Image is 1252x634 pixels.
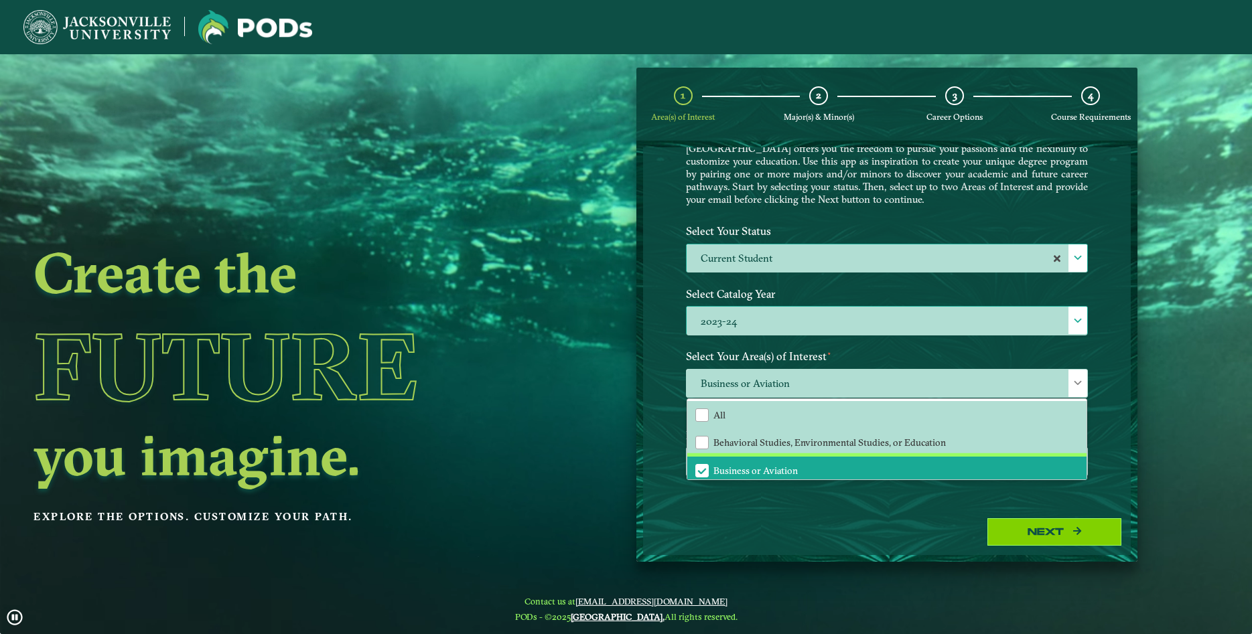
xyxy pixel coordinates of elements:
[686,142,1088,206] p: [GEOGRAPHIC_DATA] offers you the freedom to pursue your passions and the flexibility to customize...
[676,219,1098,244] label: Select Your Status
[713,409,725,421] span: All
[1051,112,1131,122] span: Course Requirements
[687,428,1087,457] li: Behavioral Studies, Environmental Studies, or Education
[687,244,1087,273] label: Current Student
[926,112,983,122] span: Career Options
[651,112,715,122] span: Area(s) of Interest
[987,518,1121,546] button: Next
[515,596,738,607] span: Contact us at
[681,89,685,102] span: 1
[687,401,1087,429] li: All
[33,507,530,527] p: Explore the options. Customize your path.
[515,611,738,622] span: PODs - ©2025 All rights reserved.
[23,10,171,44] img: Jacksonville University logo
[676,344,1098,369] label: Select Your Area(s) of Interest
[713,465,798,477] span: Business or Aviation
[687,457,1087,485] li: Business or Aviation
[687,307,1087,335] label: 2023-24
[575,596,727,607] a: [EMAIL_ADDRESS][DOMAIN_NAME]
[33,427,530,483] h2: you imagine.
[571,611,665,622] a: [GEOGRAPHIC_DATA].
[827,348,832,358] sup: ⋆
[686,400,691,409] sup: ⋆
[953,89,957,102] span: 3
[686,447,1088,476] input: Enter your email
[687,370,1087,398] span: Business or Aviation
[816,89,821,102] span: 2
[1088,89,1093,102] span: 4
[686,401,1088,414] p: Maximum 2 selections are allowed
[713,437,946,449] span: Behavioral Studies, Environmental Studies, or Education
[676,423,1098,448] label: Enter your email below to receive a summary of the POD that you create.
[198,10,312,44] img: Jacksonville University logo
[33,244,530,301] h2: Create the
[33,305,530,427] h1: Future
[784,112,854,122] span: Major(s) & Minor(s)
[676,282,1098,307] label: Select Catalog Year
